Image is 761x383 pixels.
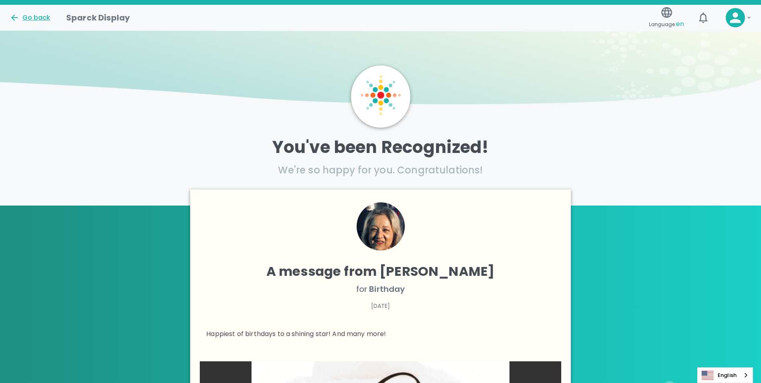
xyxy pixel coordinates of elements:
[698,368,753,383] a: English
[697,367,753,383] aside: Language selected: English
[206,329,555,339] p: Happiest of birthdays to a shining star! And many more!
[361,75,401,115] img: Sparck logo
[646,4,687,32] button: Language:en
[649,19,684,30] span: Language:
[206,263,555,279] h4: A message from [PERSON_NAME]
[206,302,555,310] p: [DATE]
[357,202,405,251] img: Picture of Monica Loncich
[369,283,405,295] span: Birthday
[676,19,684,29] span: en
[697,367,753,383] div: Language
[66,11,130,24] h1: Sparck Display
[10,13,50,22] button: Go back
[206,283,555,295] p: for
